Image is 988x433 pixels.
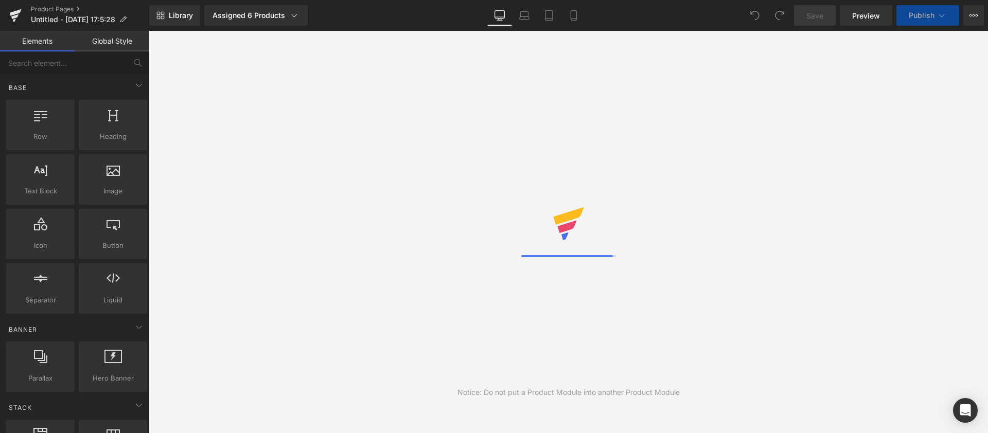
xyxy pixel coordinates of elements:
span: Text Block [9,186,72,196]
span: Stack [8,403,33,412]
span: Banner [8,324,38,334]
span: Image [82,186,144,196]
button: Publish [896,5,959,26]
span: Base [8,83,28,93]
a: Preview [840,5,892,26]
span: Liquid [82,295,144,305]
span: Row [9,131,72,142]
button: Undo [745,5,765,26]
span: Heading [82,131,144,142]
a: Laptop [512,5,537,26]
button: More [963,5,984,26]
span: Parallax [9,373,72,384]
a: Mobile [561,5,586,26]
a: Product Pages [31,5,149,13]
span: Library [169,11,193,20]
a: New Library [149,5,200,26]
a: Tablet [537,5,561,26]
span: Hero Banner [82,373,144,384]
a: Desktop [487,5,512,26]
div: Assigned 6 Products [213,10,299,21]
span: Preview [852,10,880,21]
div: Notice: Do not put a Product Module into another Product Module [457,387,680,398]
span: Button [82,240,144,251]
span: Save [806,10,823,21]
span: Untitled - [DATE] 17:5:28 [31,15,115,24]
div: Open Intercom Messenger [953,398,978,423]
span: Publish [909,11,934,20]
button: Redo [769,5,790,26]
a: Global Style [75,31,149,51]
span: Icon [9,240,72,251]
span: Separator [9,295,72,305]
